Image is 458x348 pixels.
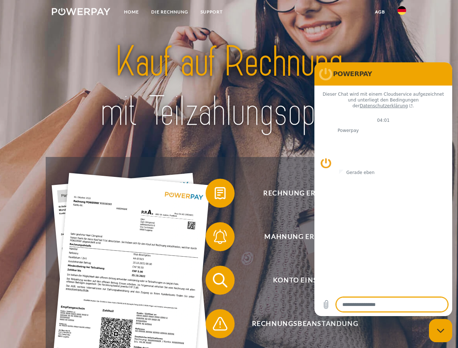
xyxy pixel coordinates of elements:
[69,35,389,139] img: title-powerpay_de.svg
[397,6,406,15] img: de
[52,8,110,15] img: logo-powerpay-white.svg
[211,315,229,333] img: qb_warning.svg
[145,5,194,18] a: DIE RECHNUNG
[211,271,229,289] img: qb_search.svg
[118,5,145,18] a: Home
[206,179,394,208] button: Rechnung erhalten?
[216,222,394,251] span: Mahnung erhalten?
[216,266,394,295] span: Konto einsehen
[216,309,394,338] span: Rechnungsbeanstandung
[194,5,229,18] a: SUPPORT
[369,5,391,18] a: agb
[314,62,452,316] iframe: Messaging-Fenster
[206,222,394,251] button: Mahnung erhalten?
[206,266,394,295] button: Konto einsehen
[211,184,229,202] img: qb_bill.svg
[206,309,394,338] button: Rechnungsbeanstandung
[216,179,394,208] span: Rechnung erhalten?
[429,319,452,342] iframe: Schaltfläche zum Öffnen des Messaging-Fensters; Konversation läuft
[211,228,229,246] img: qb_bell.svg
